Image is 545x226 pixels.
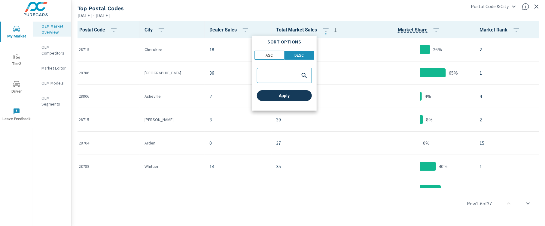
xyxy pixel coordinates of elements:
span: Apply [259,93,309,98]
button: ASC [254,51,285,60]
p: DESC [294,52,304,58]
input: search [258,73,298,79]
button: DESC [285,51,315,60]
p: ASC [266,52,273,58]
button: Apply [257,90,312,101]
p: Sort Options [254,38,314,46]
